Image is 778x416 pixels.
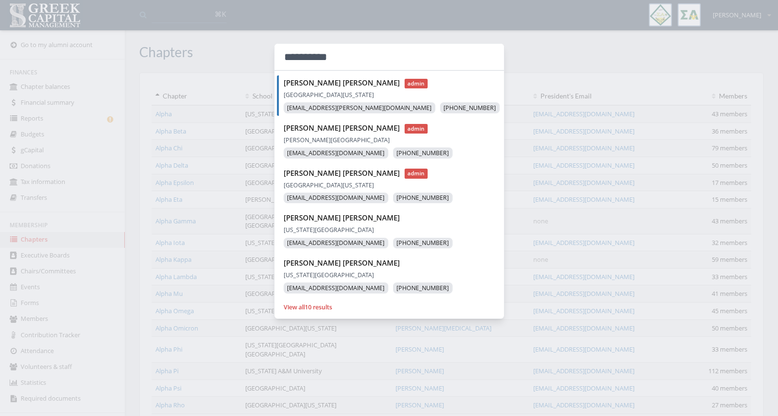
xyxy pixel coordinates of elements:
li: [PHONE_NUMBER] [393,193,453,204]
li: [EMAIL_ADDRESS][DOMAIN_NAME] [284,147,388,159]
strong: [PERSON_NAME] [PERSON_NAME] [284,123,400,133]
p: [US_STATE][GEOGRAPHIC_DATA] [284,225,504,235]
li: [EMAIL_ADDRESS][DOMAIN_NAME] [284,193,388,204]
a: View all10 results [284,303,332,311]
p: [GEOGRAPHIC_DATA][US_STATE] [284,90,504,100]
strong: [PERSON_NAME] [PERSON_NAME] [284,168,400,178]
span: admin [405,169,428,179]
span: 10 results [305,303,332,311]
li: [PHONE_NUMBER] [393,282,453,294]
li: [EMAIL_ADDRESS][PERSON_NAME][DOMAIN_NAME] [284,102,435,113]
li: [PHONE_NUMBER] [440,102,500,113]
p: [GEOGRAPHIC_DATA][US_STATE] [284,180,504,190]
li: [EMAIL_ADDRESS][DOMAIN_NAME] [284,238,388,249]
li: [PHONE_NUMBER] [393,238,453,249]
strong: [PERSON_NAME] [PERSON_NAME] [284,78,400,87]
p: [US_STATE][GEOGRAPHIC_DATA] [284,270,504,280]
li: [PHONE_NUMBER] [393,147,453,159]
p: [PERSON_NAME][GEOGRAPHIC_DATA] [284,135,504,145]
strong: [PERSON_NAME] [PERSON_NAME] [284,258,400,268]
li: [EMAIL_ADDRESS][DOMAIN_NAME] [284,282,388,294]
span: admin [405,79,428,89]
span: admin [405,124,428,134]
strong: [PERSON_NAME] [PERSON_NAME] [284,213,400,222]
